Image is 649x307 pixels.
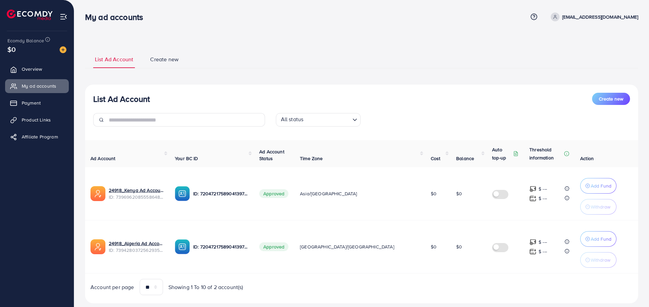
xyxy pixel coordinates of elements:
input: Search for option [305,114,349,125]
span: Approved [259,189,288,198]
a: Product Links [5,113,69,127]
button: Add Fund [580,178,616,194]
span: My ad accounts [22,83,56,89]
img: ic-ba-acc.ded83a64.svg [175,239,190,254]
span: Ecomdy Balance [7,37,44,44]
button: Withdraw [580,252,616,268]
p: $ --- [539,247,547,256]
p: Withdraw [591,203,610,211]
span: List Ad Account [95,56,133,63]
p: $ --- [539,194,547,202]
p: $ --- [539,238,547,246]
h3: My ad accounts [85,12,148,22]
p: Withdraw [591,256,610,264]
img: top-up amount [529,239,536,246]
a: Payment [5,96,69,110]
h3: List Ad Account [93,94,150,104]
a: Affiliate Program [5,130,69,144]
span: $0 [456,190,462,197]
span: Account per page [90,283,134,291]
span: $0 [7,44,16,54]
img: top-up amount [529,248,536,255]
img: ic-ads-acc.e4c84228.svg [90,239,105,254]
span: Approved [259,242,288,251]
img: menu [60,13,67,21]
p: Add Fund [591,235,611,243]
div: <span class='underline'>24918_Kenya Ad Account_1722239454585</span></br>7396962085558648849 [109,187,164,201]
p: [EMAIL_ADDRESS][DOMAIN_NAME] [562,13,638,21]
span: ID: 7396962085558648849 [109,194,164,200]
img: top-up amount [529,185,536,193]
p: ID: 7204721758904139778 [193,190,248,198]
span: [GEOGRAPHIC_DATA]/[GEOGRAPHIC_DATA] [300,243,394,250]
a: 24918_Algeria Ad Account 2_1721615066346 [109,240,164,247]
p: $ --- [539,185,547,193]
span: Payment [22,100,41,106]
iframe: Chat [620,277,644,302]
span: Overview [22,66,42,72]
p: ID: 7204721758904139778 [193,243,248,251]
span: Cost [431,155,441,162]
img: image [60,46,66,53]
div: Search for option [276,113,361,127]
img: ic-ba-acc.ded83a64.svg [175,186,190,201]
p: Add Fund [591,182,611,190]
span: Create new [150,56,179,63]
span: $0 [456,243,462,250]
span: Balance [456,155,474,162]
a: Overview [5,62,69,76]
p: Threshold information [529,146,563,162]
img: top-up amount [529,195,536,202]
span: Affiliate Program [22,133,58,140]
span: Create new [599,95,623,102]
div: <span class='underline'>24918_Algeria Ad Account 2_1721615066346</span></br>7394280372562935825 [109,240,164,254]
span: Asia/[GEOGRAPHIC_DATA] [300,190,357,197]
span: Ad Account [90,155,116,162]
span: Your BC ID [175,155,198,162]
span: Time Zone [300,155,323,162]
button: Add Fund [580,231,616,247]
span: All status [280,114,305,125]
a: [EMAIL_ADDRESS][DOMAIN_NAME] [548,13,638,21]
button: Withdraw [580,199,616,215]
span: Showing 1 To 10 of 2 account(s) [168,283,243,291]
p: Auto top-up [492,146,512,162]
button: Create new [592,93,630,105]
span: $0 [431,243,437,250]
span: ID: 7394280372562935825 [109,247,164,254]
img: logo [7,9,53,20]
a: 24918_Kenya Ad Account_1722239454585 [109,187,164,194]
span: Product Links [22,116,51,123]
a: My ad accounts [5,79,69,93]
span: Action [580,155,594,162]
span: Ad Account Status [259,148,284,162]
span: $0 [431,190,437,197]
img: ic-ads-acc.e4c84228.svg [90,186,105,201]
